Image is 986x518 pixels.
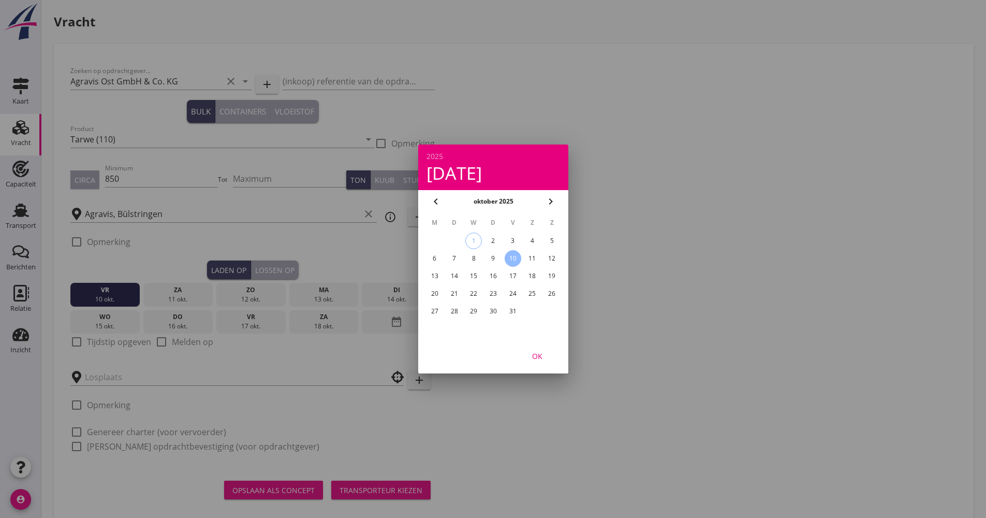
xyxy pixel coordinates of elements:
[445,214,463,232] th: D
[430,195,442,208] i: chevron_left
[543,285,560,302] button: 26
[504,285,521,302] button: 24
[446,303,462,320] button: 28
[504,233,521,249] button: 3
[504,268,521,284] button: 17
[524,233,540,249] button: 4
[426,153,560,160] div: 2025
[504,250,521,267] button: 10
[484,285,501,302] button: 23
[524,285,540,302] button: 25
[484,214,503,232] th: D
[446,285,462,302] button: 21
[524,268,540,284] button: 18
[466,233,481,249] div: 1
[426,268,443,284] button: 13
[465,268,482,284] button: 15
[465,233,482,249] button: 1
[484,250,501,267] button: 9
[465,250,482,267] button: 8
[484,268,501,284] button: 16
[542,214,561,232] th: Z
[524,250,540,267] button: 11
[465,285,482,302] button: 22
[426,303,443,320] button: 27
[426,164,560,182] div: [DATE]
[484,233,501,249] button: 2
[523,214,541,232] th: Z
[464,214,483,232] th: W
[543,268,560,284] button: 19
[504,303,521,320] button: 31
[426,250,443,267] button: 6
[426,285,443,302] button: 20
[465,303,482,320] button: 29
[484,303,501,320] button: 30
[543,233,560,249] button: 5
[544,195,557,208] i: chevron_right
[523,351,552,362] div: OK
[425,214,444,232] th: M
[446,250,462,267] button: 7
[543,250,560,267] button: 12
[514,347,560,365] button: OK
[470,194,516,209] button: oktober 2025
[446,268,462,284] button: 14
[503,214,522,232] th: V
